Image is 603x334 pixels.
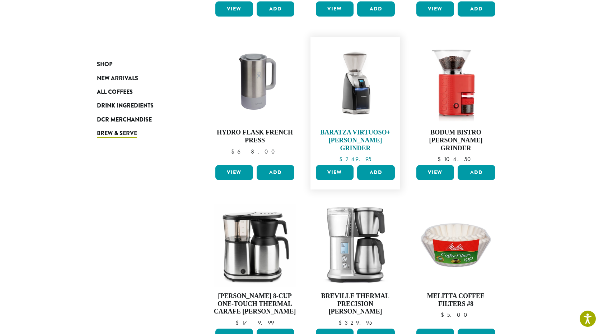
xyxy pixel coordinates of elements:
bdi: 5.00 [441,311,471,319]
bdi: 329.95 [338,319,372,326]
a: Bodum Bistro [PERSON_NAME] Grinder $104.50 [415,40,497,162]
button: Add [257,1,294,17]
a: Drink Ingredients [97,99,183,113]
h4: Breville Thermal Precision [PERSON_NAME] [314,292,397,316]
span: $ [338,319,345,326]
a: New Arrivals [97,71,183,85]
span: $ [235,319,242,326]
bdi: 68.00 [231,148,278,155]
button: Add [458,1,495,17]
a: View [316,1,354,17]
span: $ [438,155,444,163]
h4: Baratza Virtuoso+ [PERSON_NAME] Grinder [314,129,397,152]
img: StockImage_FrechPress_HydroFlask.jpg [214,40,296,123]
h4: Bodum Bistro [PERSON_NAME] Grinder [415,129,497,152]
a: Melitta Coffee Filters #8 $5.00 [415,204,497,326]
span: $ [339,155,345,163]
button: Add [357,1,395,17]
button: Add [458,165,495,180]
span: $ [231,148,237,155]
img: 587-Virtuoso-Black-02-Quarter-Left-On-White-scaled.jpg [314,40,397,123]
bdi: 104.50 [438,155,474,163]
a: Brew & Serve [97,127,183,140]
a: View [416,1,454,17]
a: View [316,165,354,180]
a: Baratza Virtuoso+ [PERSON_NAME] Grinder $249.95 [314,40,397,162]
a: View [416,165,454,180]
a: Breville Thermal Precision [PERSON_NAME] $329.95 [314,204,397,326]
a: Hydro Flask French Press $68.00 [214,40,296,162]
button: Add [357,165,395,180]
span: Drink Ingredients [97,101,154,110]
img: Melitta-Filters-Drip-Brewers.png [415,204,497,287]
span: DCR Merchandise [97,115,152,124]
a: [PERSON_NAME] 8-Cup One-Touch Thermal Carafe [PERSON_NAME] $179.99 [214,204,296,326]
img: Breville-Precision-Brewer-unit.jpg [314,204,397,287]
a: View [215,1,253,17]
h4: Hydro Flask French Press [214,129,296,144]
a: DCR Merchandise [97,113,183,127]
img: Bonavita-Brewer-02-scaled-e1698354204509.jpg [214,204,296,287]
bdi: 179.99 [235,319,274,326]
h4: [PERSON_NAME] 8-Cup One-Touch Thermal Carafe [PERSON_NAME] [214,292,296,316]
span: All Coffees [97,88,133,97]
a: Shop [97,58,183,71]
button: Add [257,165,294,180]
span: Shop [97,60,112,69]
h4: Melitta Coffee Filters #8 [415,292,497,308]
span: $ [441,311,447,319]
span: New Arrivals [97,74,138,83]
a: All Coffees [97,85,183,99]
img: B_10903-04.jpg [421,40,491,123]
bdi: 249.95 [339,155,371,163]
span: Brew & Serve [97,129,137,138]
a: View [215,165,253,180]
